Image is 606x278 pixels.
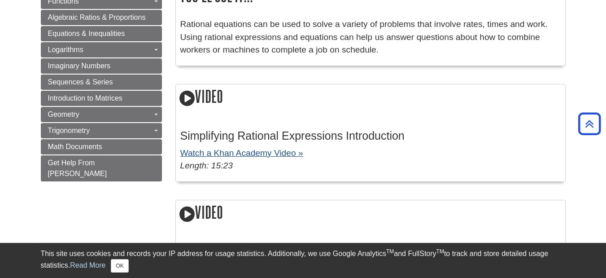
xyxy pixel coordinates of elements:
span: Introduction to Matrices [48,94,122,102]
h2: Video [176,84,565,110]
em: Length: 15:23 [180,161,233,170]
a: Read More [70,261,105,269]
a: Equations & Inequalities [41,26,162,41]
a: Back to Top [575,118,604,130]
h2: Video [176,200,565,226]
p: Rational equations can be used to solve a variety of problems that involve rates, times and work.... [180,18,561,57]
span: Algebraic Ratios & Proportions [48,13,146,21]
a: Watch a Khan Academy Video » [180,148,303,158]
a: Trigonometry [41,123,162,138]
a: Introduction to Matrices [41,91,162,106]
span: Imaginary Numbers [48,62,111,70]
span: Geometry [48,110,79,118]
a: Get Help From [PERSON_NAME] [41,155,162,181]
span: Sequences & Series [48,78,113,86]
span: Math Documents [48,143,102,150]
a: Imaginary Numbers [41,58,162,74]
span: Logarithms [48,46,83,53]
a: Sequences & Series [41,75,162,90]
span: Equations & Inequalities [48,30,125,37]
sup: TM [436,248,444,255]
span: Get Help From [PERSON_NAME] [48,159,107,177]
button: Close [111,259,128,273]
a: Math Documents [41,139,162,154]
a: Logarithms [41,42,162,57]
sup: TM [386,248,394,255]
a: Geometry [41,107,162,122]
div: This site uses cookies and records your IP address for usage statistics. Additionally, we use Goo... [41,248,566,273]
span: Trigonometry [48,127,90,134]
a: Algebraic Ratios & Proportions [41,10,162,25]
h3: Simplifying Rational Expressions Introduction [180,129,561,142]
